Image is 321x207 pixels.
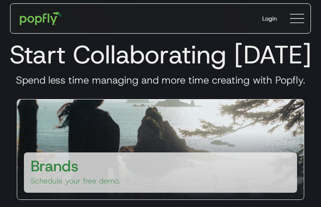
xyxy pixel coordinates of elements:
h3: Spend less time managing and more time creating with Popfly. [7,74,314,86]
h3: Brands [31,156,78,176]
a: Login [256,8,284,29]
div: Login [262,14,277,23]
p: Schedule your free demo. [31,176,120,186]
h1: Start Collaborating [DATE] [7,39,314,70]
a: home [14,6,68,31]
